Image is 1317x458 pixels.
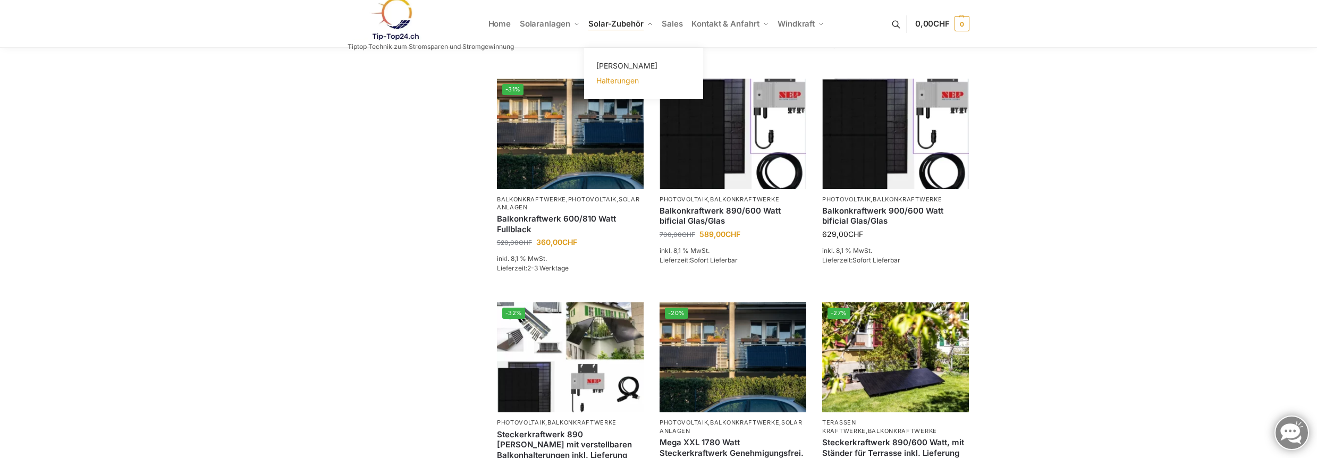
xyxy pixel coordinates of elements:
a: [PERSON_NAME] [590,58,697,73]
p: inkl. 8,1 % MwSt. [822,246,969,256]
a: Solaranlagen [660,419,803,434]
a: Photovoltaik [497,419,545,426]
p: , [822,419,969,435]
a: Halterungen [590,73,697,88]
a: 0,00CHF 0 [915,8,969,40]
a: -31%2 Balkonkraftwerke [497,79,644,189]
a: Balkonkraftwerke [873,196,942,203]
a: Balkonkraftwerke [710,196,779,203]
span: Solaranlagen [520,19,570,29]
p: inkl. 8,1 % MwSt. [497,254,644,264]
span: Sofort Lieferbar [852,256,900,264]
span: [PERSON_NAME] [596,61,657,70]
a: -20%2 Balkonkraftwerke [660,302,806,412]
p: , , [497,196,644,212]
span: Windkraft [778,19,815,29]
bdi: 700,00 [660,231,695,239]
a: Photovoltaik [660,196,708,203]
a: Solaranlagen [497,196,640,211]
a: -27%Steckerkraftwerk 890/600 Watt, mit Ständer für Terrasse inkl. Lieferung [822,302,969,412]
bdi: 629,00 [822,230,863,239]
img: Bificiales Hochleistungsmodul [660,79,806,189]
span: Halterungen [596,76,639,85]
span: CHF [725,230,740,239]
img: 2 Balkonkraftwerke [660,302,806,412]
p: , [660,196,806,203]
a: Photovoltaik [660,419,708,426]
p: inkl. 8,1 % MwSt. [660,246,806,256]
a: Steckerkraftwerk 890/600 Watt, mit Ständer für Terrasse inkl. Lieferung [822,437,969,458]
img: Bificiales Hochleistungsmodul [822,79,969,189]
span: CHF [682,231,695,239]
span: Lieferzeit: [497,264,569,272]
span: CHF [933,19,950,29]
span: Lieferzeit: [822,256,900,264]
bdi: 360,00 [536,238,577,247]
bdi: 520,00 [497,239,532,247]
bdi: 589,00 [699,230,740,239]
span: Kontakt & Anfahrt [691,19,759,29]
a: Balkonkraftwerke [497,196,566,203]
a: Balkonkraftwerke [547,419,617,426]
a: Balkonkraftwerk 900/600 Watt bificial Glas/Glas [822,206,969,226]
span: 2-3 Werktage [527,264,569,272]
span: 0,00 [915,19,950,29]
span: CHF [848,230,863,239]
a: Photovoltaik [568,196,617,203]
a: Balkonkraftwerk 600/810 Watt Fullblack [497,214,644,234]
p: , [822,196,969,203]
p: , , [660,419,806,435]
p: , [497,419,644,427]
span: Lieferzeit: [660,256,738,264]
span: CHF [519,239,532,247]
img: 860 Watt Komplett mit Balkonhalterung [497,302,644,412]
a: Photovoltaik [822,196,871,203]
a: -32%860 Watt Komplett mit Balkonhalterung [497,302,644,412]
a: Balkonkraftwerk 890/600 Watt bificial Glas/Glas [660,206,806,226]
a: Terassen Kraftwerke [822,419,866,434]
a: -16%Bificiales Hochleistungsmodul [660,79,806,189]
img: 2 Balkonkraftwerke [497,79,644,189]
a: Mega XXL 1780 Watt Steckerkraftwerk Genehmigungsfrei. [660,437,806,458]
a: Balkonkraftwerke [868,427,937,435]
span: 0 [955,16,969,31]
a: Balkonkraftwerke [710,419,779,426]
span: Sales [662,19,683,29]
span: Solar-Zubehör [588,19,644,29]
p: Tiptop Technik zum Stromsparen und Stromgewinnung [348,44,514,50]
span: Sofort Lieferbar [690,256,738,264]
img: Steckerkraftwerk 890/600 Watt, mit Ständer für Terrasse inkl. Lieferung [822,302,969,412]
span: CHF [562,238,577,247]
